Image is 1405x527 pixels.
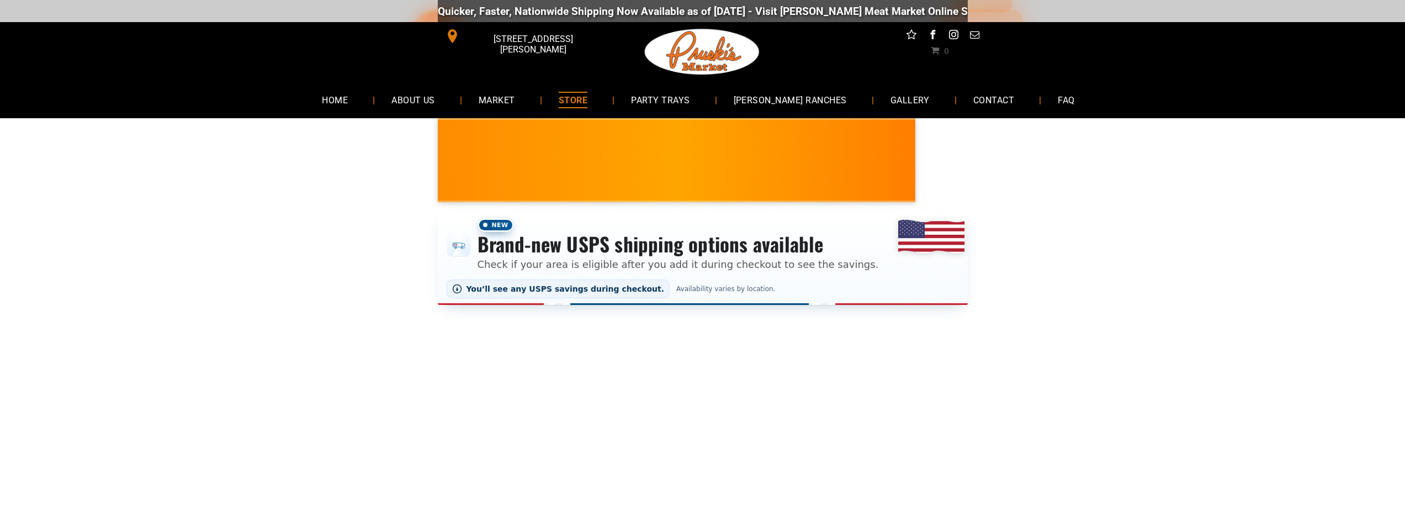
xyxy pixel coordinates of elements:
[643,22,762,82] img: Pruski-s+Market+HQ+Logo2-1920w.png
[946,28,961,45] a: instagram
[967,28,982,45] a: email
[925,28,940,45] a: facebook
[438,211,968,305] div: Shipping options announcement
[1041,85,1091,114] a: FAQ
[438,28,607,45] a: [STREET_ADDRESS][PERSON_NAME]
[614,85,706,114] a: PARTY TRAYS
[907,168,1124,186] span: [PERSON_NAME] MARKET
[478,232,879,256] h3: Brand-new USPS shipping options available
[432,5,1100,18] div: Quicker, Faster, Nationwide Shipping Now Available as of [DATE] - Visit [PERSON_NAME] Meat Market...
[717,85,863,114] a: [PERSON_NAME] RANCHES
[478,257,879,272] p: Check if your area is eligible after you add it during checkout to see the savings.
[478,218,514,232] span: New
[874,85,946,114] a: GALLERY
[462,85,532,114] a: MARKET
[957,85,1031,114] a: CONTACT
[375,85,452,114] a: ABOUT US
[542,85,604,114] a: STORE
[305,85,364,114] a: HOME
[674,285,777,293] span: Availability varies by location.
[904,28,919,45] a: Social network
[944,46,948,55] span: 0
[466,284,665,293] span: You’ll see any USPS savings during checkout.
[462,28,604,60] span: [STREET_ADDRESS][PERSON_NAME]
